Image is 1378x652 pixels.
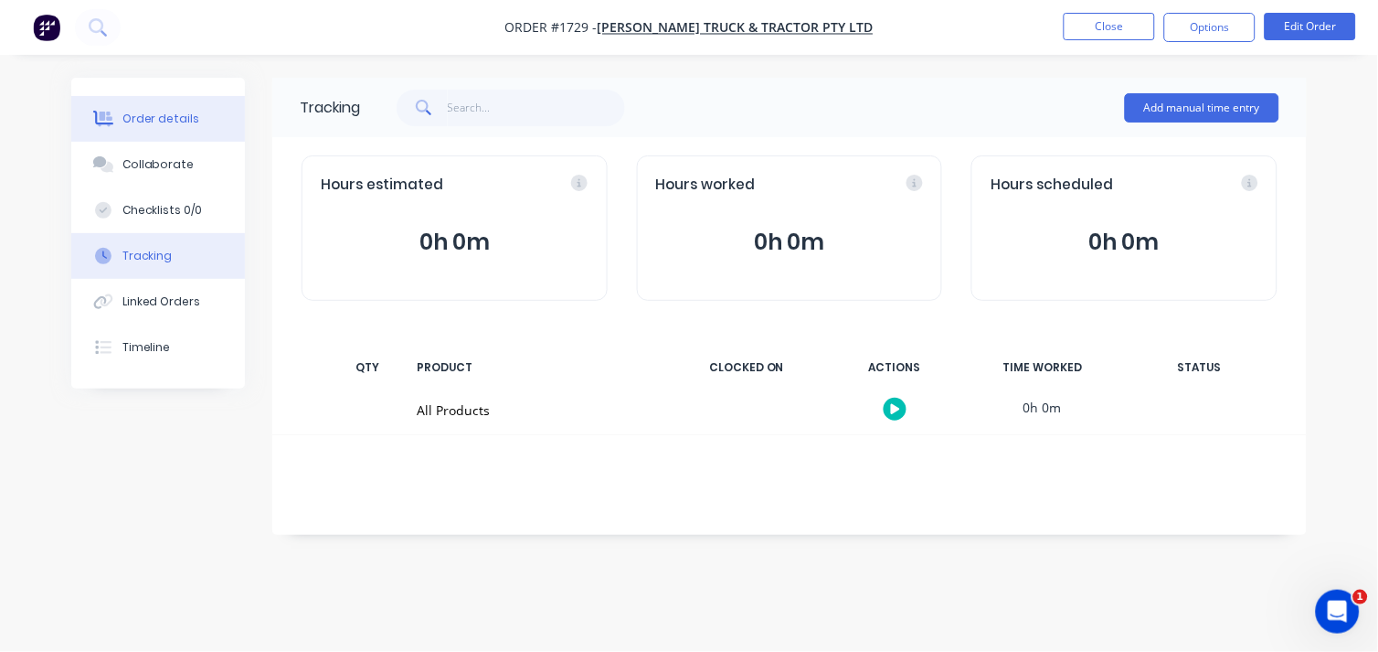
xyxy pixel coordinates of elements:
[321,175,443,196] span: Hours estimated
[122,111,200,127] div: Order details
[340,348,395,387] div: QTY
[300,97,360,119] div: Tracking
[122,294,201,310] div: Linked Orders
[122,339,171,356] div: Timeline
[71,96,245,142] button: Order details
[505,19,598,37] span: Order #1729 -
[321,225,588,260] button: 0h 0m
[33,14,60,41] img: Factory
[71,325,245,370] button: Timeline
[1316,590,1360,634] iframe: Intercom live chat
[71,187,245,233] button: Checklists 0/0
[974,348,1111,387] div: TIME WORKED
[656,225,924,260] button: 0h 0m
[1164,13,1256,42] button: Options
[417,401,656,420] div: All Products
[678,348,815,387] div: CLOCKED ON
[1265,13,1356,40] button: Edit Order
[991,175,1113,196] span: Hours scheduled
[448,90,626,126] input: Search...
[598,19,874,37] a: [PERSON_NAME] Truck & Tractor Pty Ltd
[1125,93,1279,123] button: Add manual time entry
[656,175,756,196] span: Hours worked
[406,348,667,387] div: PRODUCT
[71,142,245,187] button: Collaborate
[991,225,1258,260] button: 0h 0m
[122,156,195,173] div: Collaborate
[826,348,963,387] div: ACTIONS
[1353,590,1368,604] span: 1
[1064,13,1155,40] button: Close
[974,387,1111,428] div: 0h 0m
[1122,348,1277,387] div: STATUS
[122,248,173,264] div: Tracking
[122,202,203,219] div: Checklists 0/0
[71,279,245,325] button: Linked Orders
[71,233,245,279] button: Tracking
